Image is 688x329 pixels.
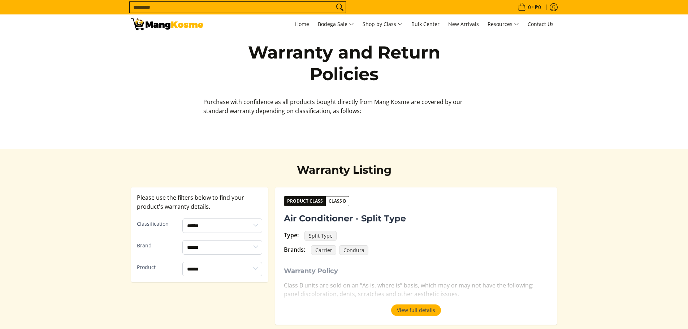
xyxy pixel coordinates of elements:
[448,21,479,27] span: New Arrivals
[211,14,557,34] nav: Main Menu
[339,245,368,255] span: Condura
[391,304,441,316] button: View full details
[137,263,177,272] label: Product
[284,245,305,254] div: Brands:
[295,21,309,27] span: Home
[488,20,519,29] span: Resources
[528,21,554,27] span: Contact Us
[311,245,336,255] span: Carrier
[516,3,543,11] span: •
[527,5,532,10] span: 0
[137,241,177,250] label: Brand
[534,5,542,10] span: ₱0
[411,21,440,27] span: Bulk Center
[131,18,203,30] img: Warranty and Return Policies l Mang Kosme
[314,14,358,34] a: Bodega Sale
[326,198,349,205] span: Class B
[284,281,548,306] p: Class B units are sold on an “As is, where is” basis, which may or may not have the following: pa...
[284,212,406,225] span: Air Conditioner - Split Type
[524,14,557,34] a: Contact Us
[408,14,443,34] a: Bulk Center
[445,14,483,34] a: New Arrivals
[203,98,463,115] span: Purchase with confidence as all products bought directly from Mang Kosme are covered by our stand...
[334,2,346,13] button: Search
[137,193,263,211] p: Please use the filters below to find your product's warranty details.
[239,42,449,85] h1: Warranty and Return Policies
[484,14,523,34] a: Resources
[284,196,326,206] span: Product Class
[239,163,449,177] h2: Warranty Listing
[284,231,299,240] div: Type:
[304,231,337,241] span: Split Type
[363,20,403,29] span: Shop by Class
[137,220,177,229] label: Classification
[291,14,313,34] a: Home
[318,20,354,29] span: Bodega Sale
[284,267,548,275] h3: Warranty Policy
[359,14,406,34] a: Shop by Class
